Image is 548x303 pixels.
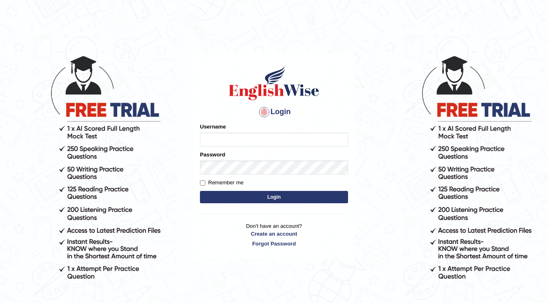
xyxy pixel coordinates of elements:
a: Create an account [200,230,348,238]
input: Remember me [200,180,205,186]
button: Login [200,191,348,203]
label: Password [200,151,225,158]
label: Username [200,123,226,131]
h4: Login [200,106,348,119]
img: Logo of English Wise sign in for intelligent practice with AI [227,64,321,101]
p: Don't have an account? [200,222,348,248]
a: Forgot Password [200,240,348,248]
label: Remember me [200,179,244,187]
